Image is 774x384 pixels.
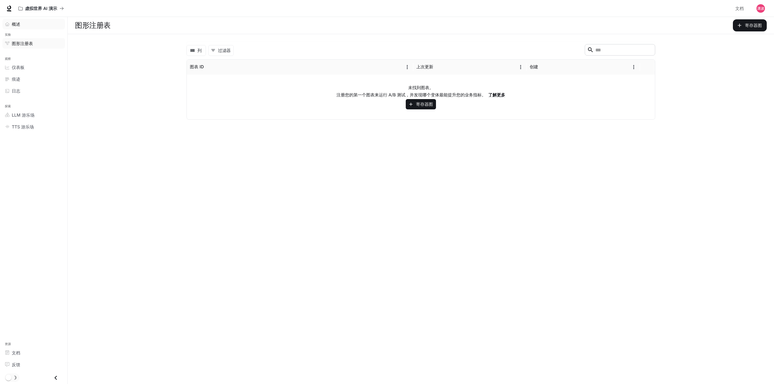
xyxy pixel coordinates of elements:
[756,4,765,13] img: 用户头像
[406,99,436,109] button: 寄存器图
[735,6,744,11] font: 文档
[5,374,11,381] span: 暗模式切换
[5,33,11,37] font: 实验
[2,347,65,358] a: 文档
[12,76,20,82] font: 痕迹
[2,110,65,120] a: LLM 游乐场
[197,48,202,53] font: 列
[12,350,20,355] font: 文档
[12,124,34,129] font: TTS 游乐场
[2,74,65,84] a: 痕迹
[416,64,433,69] font: 上次更新
[25,6,57,11] font: 虚拟世界 AI 演示
[5,342,11,346] font: 资源
[204,63,213,72] button: 种类
[2,359,65,370] a: 反馈
[5,104,11,108] font: 探索
[2,121,65,132] a: TTS 游乐场
[2,86,65,96] a: 日志
[629,63,638,72] button: 菜单
[585,44,655,57] div: 搜索
[49,372,63,384] button: 关闭抽屉
[12,88,20,93] font: 日志
[539,63,548,72] button: 种类
[408,85,434,90] font: 未找到图表。
[745,23,762,28] font: 寄存器图
[12,112,34,118] font: LLM 游乐场
[416,102,433,107] font: 寄存器图
[208,45,234,56] button: 显示筛选器
[337,92,486,97] font: 注册您的第一个图表来运行 A/B 测试，并发现哪个变体最能提升您的业务指标。
[12,21,20,27] font: 概述
[2,62,65,73] a: 仪表板
[403,63,412,72] button: 菜单
[2,38,65,49] a: 图形注册表
[530,64,538,69] font: 创建
[75,21,111,30] font: 图形注册表
[218,48,231,53] font: 过滤器
[12,362,20,367] font: 反馈
[434,63,443,72] button: 种类
[12,41,33,46] font: 图形注册表
[12,65,24,70] font: 仪表板
[488,92,505,97] a: 了解更多
[733,2,752,15] a: 文档
[755,2,767,15] button: 用户头像
[516,63,525,72] button: 菜单
[733,19,767,31] button: 寄存器图
[16,2,67,15] button: 所有工作区
[190,64,204,69] font: 图表 ID
[2,19,65,29] a: 概述
[5,57,11,61] font: 观察
[187,45,206,56] button: 选择列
